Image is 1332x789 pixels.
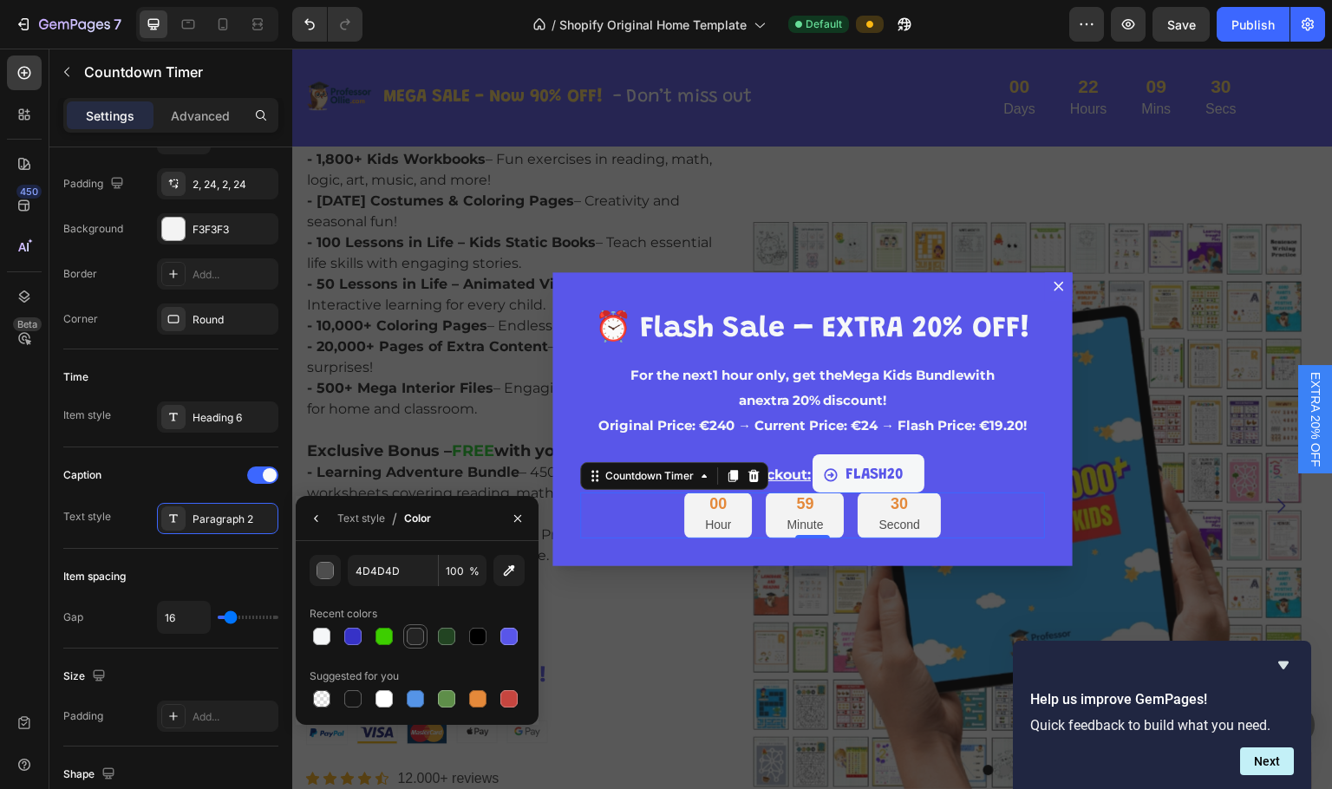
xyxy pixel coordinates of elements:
div: Undo/Redo [292,7,362,42]
div: F3F3F3 [193,222,274,238]
p: Use code at checkout: [290,414,519,440]
div: 30 [586,446,627,466]
div: Rich Text Editor. Editing area: main [288,313,753,391]
div: Padding [63,708,103,724]
div: Add... [193,267,274,283]
p: 7 [114,14,121,35]
p: Settings [86,107,134,125]
div: Dialog body [260,224,780,517]
span: Shopify Original Home Template [559,16,747,34]
span: % [469,564,480,579]
div: Text style [63,509,111,525]
span: EXTRA 20% OFF [1015,323,1032,419]
div: Padding [63,173,127,196]
div: Border [63,266,97,282]
p: Quick feedback to build what you need. [1030,717,1294,734]
div: Item spacing [63,569,126,584]
div: Corner [63,311,98,327]
span: Save [1167,17,1196,32]
div: Dialog content [260,224,780,517]
span: For the next , get the with [338,318,702,335]
div: Help us improve GemPages! [1030,655,1294,775]
div: Background [63,221,123,237]
div: Size [63,665,109,688]
button: Next question [1240,747,1294,775]
h2: Rich Text Editor. Editing area: main [288,251,753,310]
button: Save [1152,7,1210,42]
div: Time [63,369,88,385]
div: Gap [63,610,83,625]
div: Add... [193,709,274,725]
p: Minute [494,466,531,487]
div: Item style [63,408,111,423]
button: Hide survey [1273,655,1294,675]
button: Publish [1217,7,1290,42]
strong: extra 20% discount [463,343,591,360]
span: Original Price: €240 → Current Price: €24 → Flash Price: €19.20! [306,368,735,385]
div: Shape [63,763,119,786]
h2: Help us improve GemPages! [1030,689,1294,710]
div: 450 [16,185,42,199]
button: <p>FLASH20</p> [520,406,632,444]
div: Color [404,511,431,526]
p: Hour [413,466,439,487]
button: 7 [7,7,129,42]
div: Text style [337,511,385,526]
div: Suggested for you [310,668,399,684]
div: Caption [63,467,101,483]
div: 00 [413,446,439,466]
strong: Mega Kids Bundle [550,318,671,335]
input: Eg: FFFFFF [348,555,438,586]
p: ⁠⁠⁠⁠⁠⁠⁠ [290,253,751,308]
p: Countdown Timer [84,62,271,82]
div: Publish [1231,16,1275,34]
div: Recent colors [310,606,377,622]
div: 59 [494,446,531,466]
p: Advanced [171,107,230,125]
p: FLASH20 [553,413,611,440]
input: Auto [158,602,210,633]
div: Rich Text Editor. Editing area: main [288,413,520,441]
span: / [392,508,397,529]
span: Default [806,16,842,32]
span: ⏰ Flash Sale – EXTRA 20% OFF! [303,266,738,296]
span: / [552,16,556,34]
p: Second [586,466,627,487]
iframe: Design area [292,49,1332,789]
div: Heading 6 [193,410,274,426]
span: an ! [447,343,595,360]
div: 2, 24, 2, 24 [193,177,274,192]
strong: 1 hour only [421,318,493,335]
div: Countdown Timer [310,420,405,435]
div: Paragraph 2 [193,512,274,527]
div: Round [193,312,274,328]
div: Beta [13,317,42,331]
